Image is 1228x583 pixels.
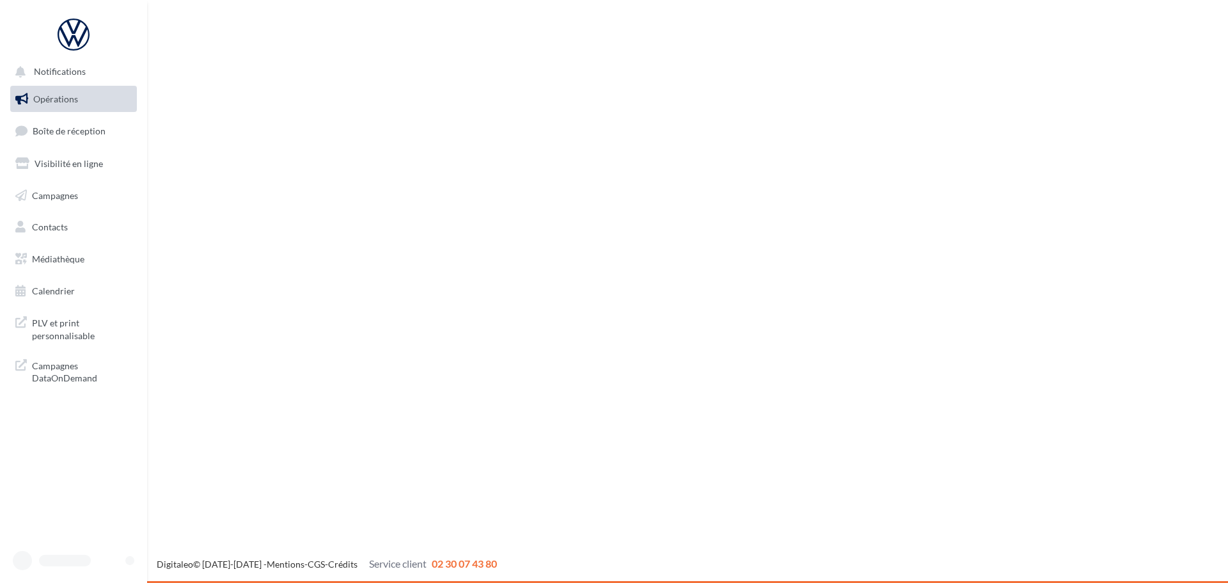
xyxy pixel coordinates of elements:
[8,214,139,241] a: Contacts
[369,557,427,570] span: Service client
[8,309,139,347] a: PLV et print personnalisable
[32,189,78,200] span: Campagnes
[32,314,132,342] span: PLV et print personnalisable
[8,86,139,113] a: Opérations
[35,158,103,169] span: Visibilité en ligne
[8,278,139,305] a: Calendrier
[432,557,497,570] span: 02 30 07 43 80
[32,253,84,264] span: Médiathèque
[157,559,497,570] span: © [DATE]-[DATE] - - -
[8,352,139,390] a: Campagnes DataOnDemand
[32,221,68,232] span: Contacts
[8,117,139,145] a: Boîte de réception
[34,67,86,77] span: Notifications
[8,182,139,209] a: Campagnes
[8,150,139,177] a: Visibilité en ligne
[33,125,106,136] span: Boîte de réception
[308,559,325,570] a: CGS
[8,246,139,273] a: Médiathèque
[32,357,132,385] span: Campagnes DataOnDemand
[328,559,358,570] a: Crédits
[32,285,75,296] span: Calendrier
[267,559,304,570] a: Mentions
[33,93,78,104] span: Opérations
[157,559,193,570] a: Digitaleo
